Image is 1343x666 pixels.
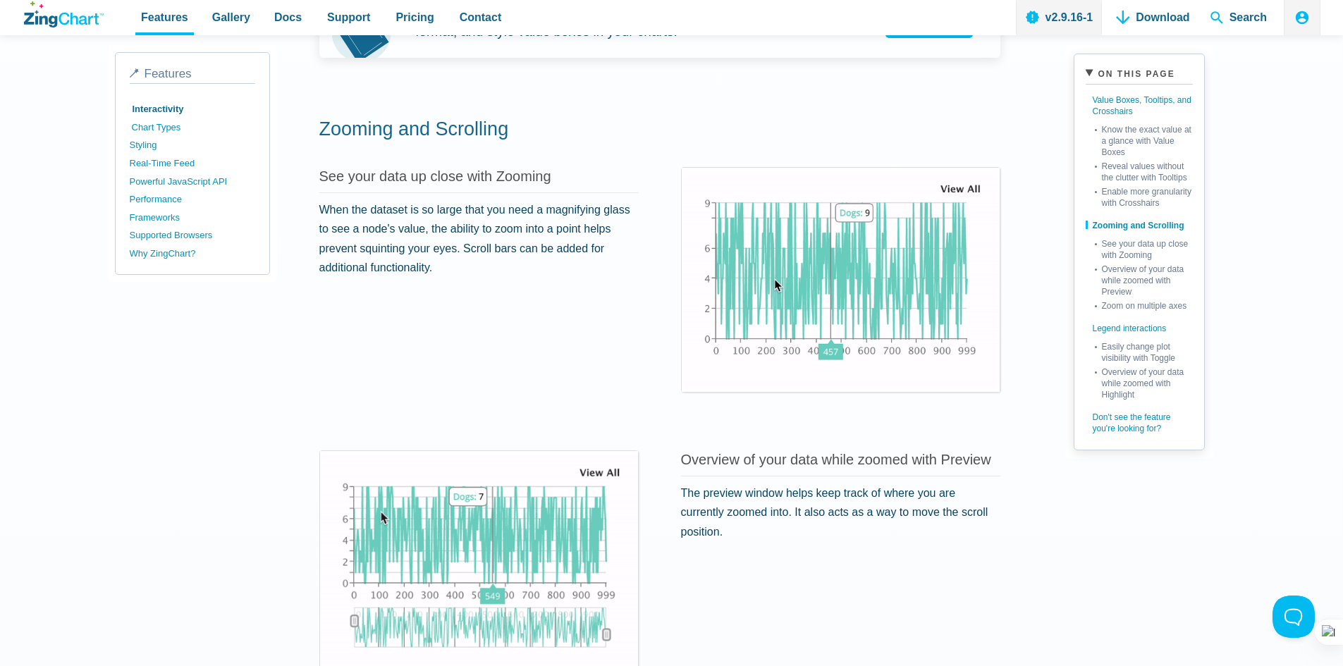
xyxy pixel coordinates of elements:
a: Overview of your data while zoomed with Preview [681,452,991,467]
a: Reveal values without the clutter with Tooltips [1095,158,1193,183]
p: The preview window helps keep track of where you are currently zoomed into. It also acts as a way... [681,483,1000,541]
a: Zooming and Scrolling [319,118,509,140]
a: Why ZingChart? [130,245,255,263]
a: See your data up close with Zooming [319,168,551,184]
a: Zooming and Scrolling [1086,209,1193,235]
span: Features [145,67,192,80]
p: When the dataset is so large that you need a magnifying glass to see a node's value, the ability ... [319,200,639,277]
span: Gallery [212,8,250,27]
a: Overview of your data while zoomed with Highlight [1095,364,1193,400]
a: Value Boxes, Tooltips, and Crosshairs [1086,90,1193,121]
a: Don't see the feature you're looking for? [1086,400,1193,438]
div: Click to interact [682,168,1000,392]
a: Powerful JavaScript API [130,173,255,191]
a: Easily change plot visibility with Toggle [1095,338,1193,364]
span: Docs [274,8,302,27]
a: Zoom on multiple axes [1095,297,1193,312]
a: ZingChart Logo. Click to return to the homepage [24,1,104,27]
a: Legend interactions [1086,312,1193,338]
a: Enable more granularity with Crosshairs [1095,183,1193,209]
span: Contact [460,8,502,27]
iframe: Toggle Customer Support [1273,596,1315,638]
a: Features [130,67,255,84]
a: Frameworks [130,209,255,227]
span: Support [327,8,370,27]
a: See your data up close with Zooming [1095,235,1193,261]
a: Real-Time Feed [130,154,255,173]
a: Overview of your data while zoomed with Preview [1095,261,1193,297]
a: Styling [130,136,255,154]
span: Pricing [395,8,434,27]
a: Supported Browsers [130,226,255,245]
a: Performance [130,190,255,209]
summary: On This Page [1086,66,1193,85]
span: Features [141,8,188,27]
a: Interactivity [130,100,255,118]
a: Know the exact value at a glance with Value Boxes [1095,121,1193,158]
a: Chart Types [132,118,257,137]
